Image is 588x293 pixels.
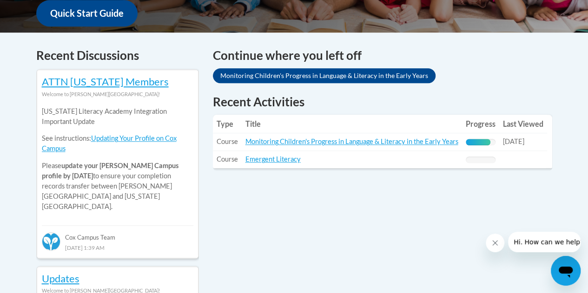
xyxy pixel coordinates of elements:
[42,89,193,99] div: Welcome to [PERSON_NAME][GEOGRAPHIC_DATA]!
[245,137,458,145] a: Monitoring Children's Progress in Language & Literacy in the Early Years
[213,68,436,83] a: Monitoring Children's Progress in Language & Literacy in the Early Years
[242,115,462,133] th: Title
[466,139,490,145] div: Progress, %
[42,162,178,180] b: update your [PERSON_NAME] Campus profile by [DATE]
[213,93,552,110] h1: Recent Activities
[462,115,499,133] th: Progress
[217,155,238,163] span: Course
[6,7,75,14] span: Hi. How can we help?
[503,137,524,145] span: [DATE]
[508,232,581,252] iframe: Message from company
[213,46,552,65] h4: Continue where you left off
[486,234,504,252] iframe: Close message
[42,242,193,253] div: [DATE] 1:39 AM
[217,137,238,145] span: Course
[42,272,79,285] a: Updates
[42,232,60,251] img: Cox Campus Team
[213,115,242,133] th: Type
[551,256,581,286] iframe: Button to launch messaging window
[36,46,199,65] h4: Recent Discussions
[42,106,193,127] p: [US_STATE] Literacy Academy Integration Important Update
[42,99,193,219] div: Please to ensure your completion records transfer between [PERSON_NAME][GEOGRAPHIC_DATA] and [US_...
[499,115,547,133] th: Last Viewed
[42,225,193,242] div: Cox Campus Team
[42,133,193,154] p: See instructions:
[245,155,301,163] a: Emergent Literacy
[42,134,177,152] a: Updating Your Profile on Cox Campus
[42,75,169,88] a: ATTN [US_STATE] Members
